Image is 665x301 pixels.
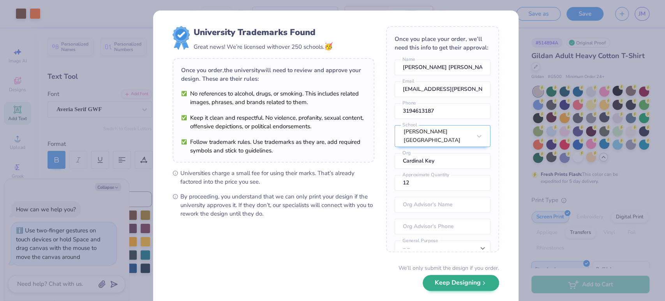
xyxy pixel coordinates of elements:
img: license-marks-badge.png [173,26,190,50]
span: Universities charge a small fee for using their marks. That’s already factored into the price you... [180,169,374,186]
button: Keep Designing [423,275,499,291]
span: By proceeding, you understand that we can only print your design if the university approves it. I... [180,192,374,218]
span: 🥳 [324,42,333,51]
div: Once you place your order, we’ll need this info to get their approval: [395,35,490,52]
div: Once you order, the university will need to review and approve your design. These are their rules: [181,66,366,83]
input: Org [395,153,490,169]
li: Follow trademark rules. Use trademarks as they are, add required symbols and stick to guidelines. [181,138,366,155]
div: We’ll only submit the design if you order. [399,264,499,272]
input: Name [395,60,490,75]
li: Keep it clean and respectful. No violence, profanity, sexual content, offensive depictions, or po... [181,113,366,131]
input: Email [395,81,490,97]
li: No references to alcohol, drugs, or smoking. This includes related images, phrases, and brands re... [181,89,366,106]
input: Approximate Quantity [395,175,490,191]
div: University Trademarks Found [194,26,333,39]
input: Org Advisor's Phone [395,219,490,234]
input: Phone [395,103,490,119]
input: Org Advisor's Name [395,197,490,212]
div: [PERSON_NAME][GEOGRAPHIC_DATA] [404,127,471,145]
div: Great news! We’re licensed with over 250 schools. [194,41,333,52]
